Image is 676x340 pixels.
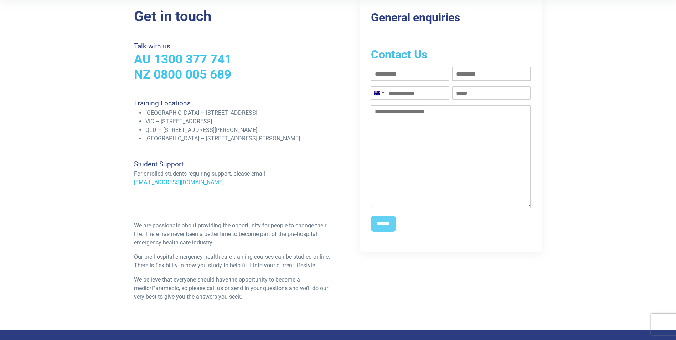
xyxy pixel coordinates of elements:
[371,48,531,61] h2: Contact Us
[145,117,334,126] li: VIC – [STREET_ADDRESS]
[134,275,334,301] p: We believe that everyone should have the opportunity to become a medic/Paramedic, so please call ...
[134,221,334,247] p: We are passionate about providing the opportunity for people to change their life. There has neve...
[134,179,224,186] a: [EMAIL_ADDRESS][DOMAIN_NAME]
[145,109,334,117] li: [GEOGRAPHIC_DATA] – [STREET_ADDRESS]
[371,87,386,99] button: Selected country
[145,126,334,134] li: QLD – [STREET_ADDRESS][PERSON_NAME]
[134,52,232,67] a: AU 1300 377 741
[134,99,334,107] h4: Training Locations
[145,134,334,143] li: [GEOGRAPHIC_DATA] – [STREET_ADDRESS][PERSON_NAME]
[134,67,231,82] a: NZ 0800 005 689
[134,170,334,178] p: For enrolled students requiring support, please email
[134,8,334,25] h2: Get in touch
[134,160,334,168] h4: Student Support
[134,42,334,50] h4: Talk with us
[371,11,531,24] h3: General enquiries
[134,253,334,270] p: Our pre-hospital emergency health care training courses can be studied online. There is flexibili...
